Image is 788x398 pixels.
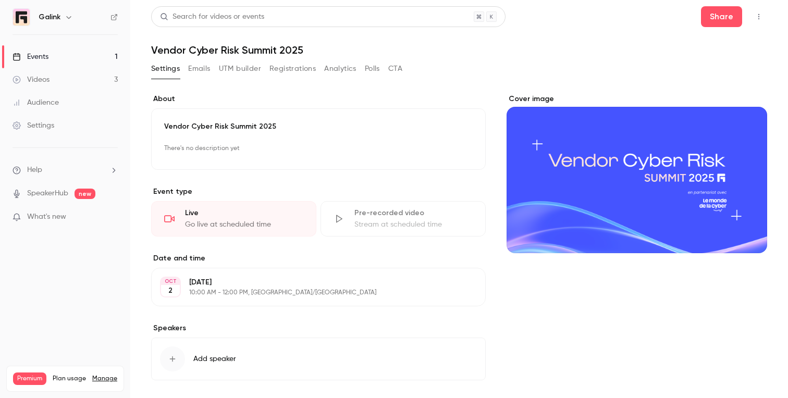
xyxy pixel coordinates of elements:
[193,354,236,364] span: Add speaker
[164,121,473,132] p: Vendor Cyber Risk Summit 2025
[13,372,46,385] span: Premium
[151,44,767,56] h1: Vendor Cyber Risk Summit 2025
[365,60,380,77] button: Polls
[53,375,86,383] span: Plan usage
[92,375,117,383] a: Manage
[168,285,173,296] p: 2
[354,208,473,218] div: Pre-recorded video
[164,140,473,157] p: There's no description yet
[151,201,316,237] div: LiveGo live at scheduled time
[13,52,48,62] div: Events
[161,278,180,285] div: OCT
[13,120,54,131] div: Settings
[269,60,316,77] button: Registrations
[219,60,261,77] button: UTM builder
[151,253,486,264] label: Date and time
[13,165,118,176] li: help-dropdown-opener
[27,188,68,199] a: SpeakerHub
[507,94,767,253] section: Cover image
[151,186,486,197] p: Event type
[13,9,30,26] img: Galink
[160,11,264,22] div: Search for videos or events
[13,74,50,85] div: Videos
[188,60,210,77] button: Emails
[39,12,60,22] h6: Galink
[13,97,59,108] div: Audience
[388,60,402,77] button: CTA
[321,201,486,237] div: Pre-recorded videoStream at scheduled time
[151,94,486,104] label: About
[185,219,303,230] div: Go live at scheduled time
[185,208,303,218] div: Live
[189,277,430,288] p: [DATE]
[27,212,66,222] span: What's new
[354,219,473,230] div: Stream at scheduled time
[189,289,430,297] p: 10:00 AM - 12:00 PM, [GEOGRAPHIC_DATA]/[GEOGRAPHIC_DATA]
[151,60,180,77] button: Settings
[151,323,486,333] label: Speakers
[151,338,486,380] button: Add speaker
[27,165,42,176] span: Help
[324,60,356,77] button: Analytics
[75,189,95,199] span: new
[701,6,742,27] button: Share
[507,94,767,104] label: Cover image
